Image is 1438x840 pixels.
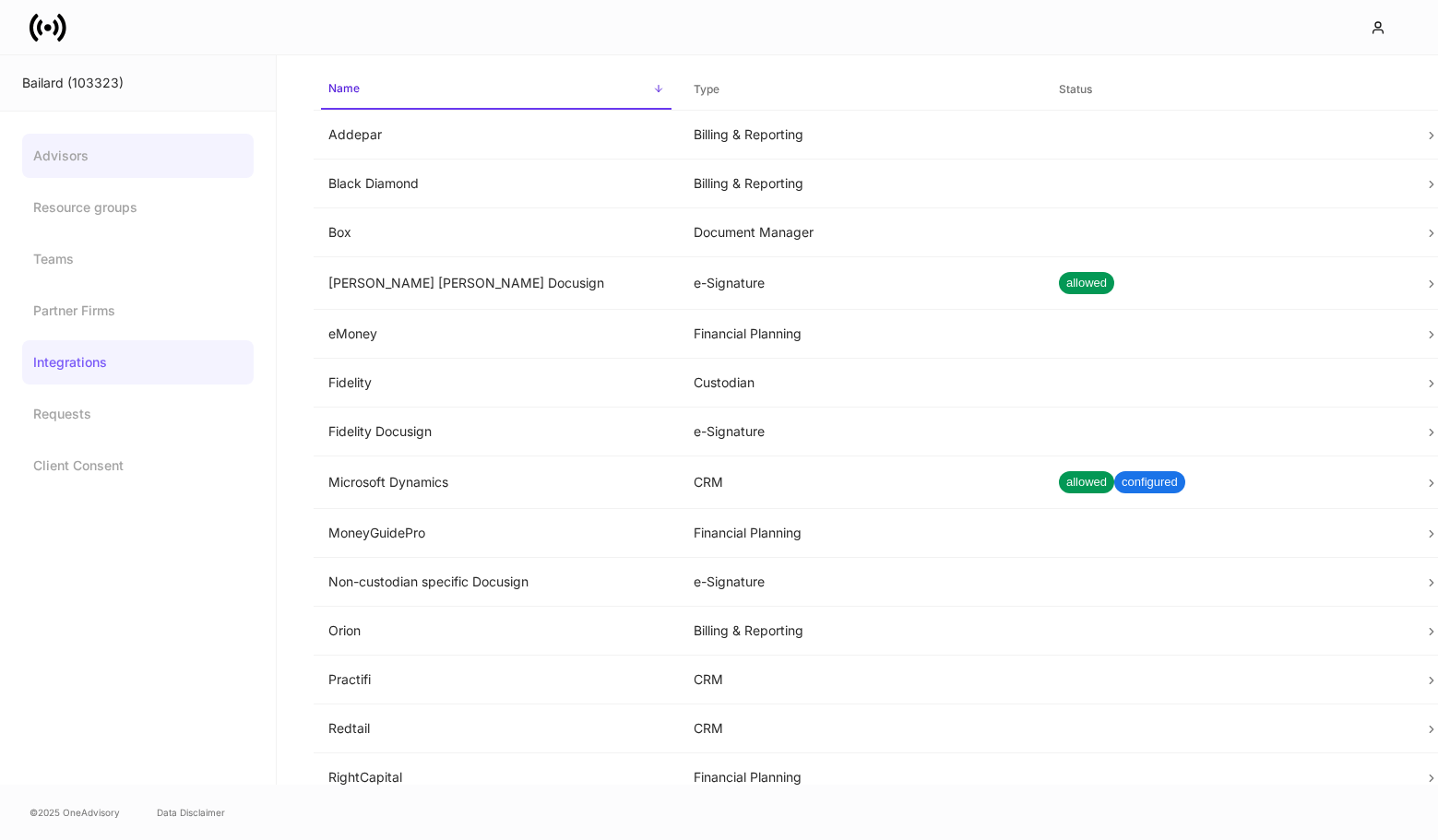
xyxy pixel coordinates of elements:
[679,656,1044,704] td: CRM
[22,392,254,436] a: Requests
[30,805,120,820] span: © 2025 OneAdvisory
[22,340,254,385] a: Integrations
[328,79,360,97] h6: Name
[314,160,679,208] td: Black Diamond
[686,71,1037,109] span: Type
[679,456,1044,509] td: CRM
[22,134,254,178] a: Advisors
[157,805,225,820] a: Data Disclaimer
[679,160,1044,208] td: Billing & Reporting
[314,607,679,656] td: Orion
[314,753,679,802] td: RightCapital
[679,359,1044,408] td: Custodian
[1059,274,1114,292] span: allowed
[314,408,679,456] td: Fidelity Docusign
[314,310,679,359] td: eMoney
[314,656,679,704] td: Practifi
[679,257,1044,310] td: e-Signature
[22,74,254,92] div: Bailard (103323)
[679,310,1044,359] td: Financial Planning
[679,408,1044,456] td: e-Signature
[22,185,254,230] a: Resource groups
[679,704,1044,753] td: CRM
[314,257,679,310] td: [PERSON_NAME] [PERSON_NAME] Docusign
[314,704,679,753] td: Redtail
[1052,71,1402,109] span: Status
[314,509,679,558] td: MoneyGuidePro
[679,558,1044,607] td: e-Signature
[679,509,1044,558] td: Financial Planning
[22,444,254,488] a: Client Consent
[22,237,254,281] a: Teams
[679,208,1044,257] td: Document Manager
[22,289,254,333] a: Partner Firms
[1059,473,1114,491] span: allowed
[314,359,679,408] td: Fidelity
[321,70,671,110] span: Name
[679,111,1044,160] td: Billing & Reporting
[314,208,679,257] td: Box
[314,558,679,607] td: Non-custodian specific Docusign
[314,111,679,160] td: Addepar
[679,607,1044,656] td: Billing & Reporting
[694,80,719,98] h6: Type
[1114,473,1185,491] span: configured
[679,753,1044,802] td: Financial Planning
[1059,80,1092,98] h6: Status
[314,456,679,509] td: Microsoft Dynamics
